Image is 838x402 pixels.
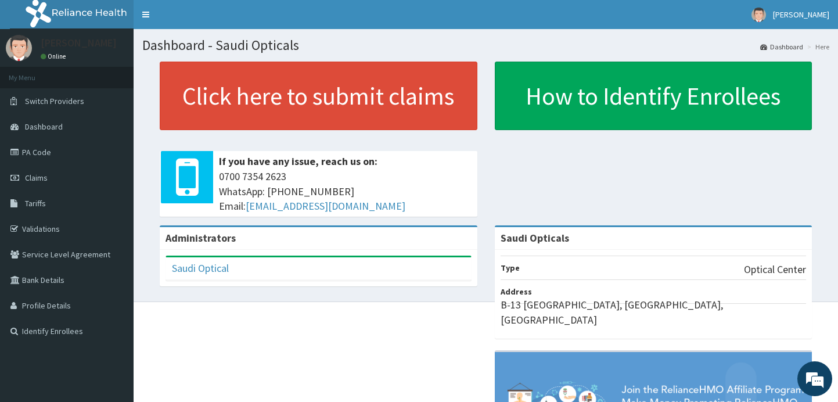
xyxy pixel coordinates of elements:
span: 0700 7354 2623 WhatsApp: [PHONE_NUMBER] Email: [219,169,472,214]
span: Tariffs [25,198,46,209]
h1: Dashboard - Saudi Opticals [142,38,829,53]
b: If you have any issue, reach us on: [219,155,377,168]
b: Administrators [166,231,236,245]
a: [EMAIL_ADDRESS][DOMAIN_NAME] [246,199,405,213]
p: B-13 [GEOGRAPHIC_DATA], [GEOGRAPHIC_DATA], [GEOGRAPHIC_DATA] [501,297,807,327]
b: Type [501,263,520,273]
p: Optical Center [744,262,806,277]
img: User Image [751,8,766,22]
a: How to Identify Enrollees [495,62,812,130]
span: Claims [25,173,48,183]
span: Switch Providers [25,96,84,106]
a: Online [41,52,69,60]
strong: Saudi Opticals [501,231,569,245]
span: Dashboard [25,121,63,132]
img: User Image [6,35,32,61]
b: Address [501,286,532,297]
a: Saudi Optical [172,261,229,275]
p: [PERSON_NAME] [41,38,117,48]
a: Dashboard [760,42,803,52]
li: Here [804,42,829,52]
span: [PERSON_NAME] [773,9,829,20]
a: Click here to submit claims [160,62,477,130]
